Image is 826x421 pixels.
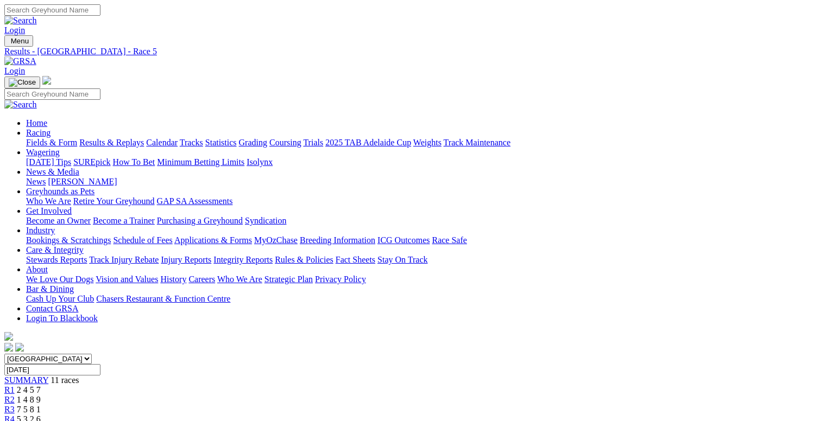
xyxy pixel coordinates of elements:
a: Breeding Information [300,235,375,245]
a: Cash Up Your Club [26,294,94,303]
a: Greyhounds as Pets [26,187,94,196]
img: GRSA [4,56,36,66]
a: Industry [26,226,55,235]
a: [PERSON_NAME] [48,177,117,186]
a: History [160,275,186,284]
img: Search [4,16,37,25]
span: 2 4 5 7 [17,385,41,394]
div: Wagering [26,157,822,167]
div: News & Media [26,177,822,187]
img: logo-grsa-white.png [4,332,13,341]
a: Applications & Forms [174,235,252,245]
a: Stay On Track [377,255,427,264]
div: Greyhounds as Pets [26,196,822,206]
a: Who We Are [217,275,262,284]
a: Rules & Policies [275,255,333,264]
a: Stewards Reports [26,255,87,264]
a: Schedule of Fees [113,235,172,245]
button: Toggle navigation [4,76,40,88]
a: Careers [188,275,215,284]
a: We Love Our Dogs [26,275,93,284]
a: Login To Blackbook [26,314,98,323]
a: MyOzChase [254,235,298,245]
a: Get Involved [26,206,72,215]
a: News [26,177,46,186]
a: Isolynx [247,157,273,167]
a: Trials [303,138,323,147]
a: SUREpick [73,157,110,167]
a: Who We Are [26,196,71,206]
a: Statistics [205,138,237,147]
div: Racing [26,138,822,148]
a: R1 [4,385,15,394]
a: Track Maintenance [444,138,510,147]
a: Chasers Restaurant & Function Centre [96,294,230,303]
img: Search [4,100,37,110]
img: facebook.svg [4,343,13,352]
div: About [26,275,822,284]
a: Racing [26,128,51,137]
span: 11 races [51,375,79,385]
a: Coursing [269,138,301,147]
a: Become a Trainer [93,216,155,225]
a: Tracks [180,138,203,147]
a: Track Injury Rebate [89,255,159,264]
a: Integrity Reports [213,255,273,264]
div: Get Involved [26,216,822,226]
a: Bar & Dining [26,284,74,294]
input: Select date [4,364,100,375]
a: 2025 TAB Adelaide Cup [325,138,411,147]
img: twitter.svg [15,343,24,352]
a: Fact Sheets [336,255,375,264]
a: Grading [239,138,267,147]
span: 1 4 8 9 [17,395,41,404]
a: Home [26,118,47,127]
img: Close [9,78,36,87]
input: Search [4,4,100,16]
a: News & Media [26,167,79,176]
a: Contact GRSA [26,304,78,313]
input: Search [4,88,100,100]
div: Bar & Dining [26,294,822,304]
a: GAP SA Assessments [157,196,233,206]
div: Care & Integrity [26,255,822,265]
a: Retire Your Greyhound [73,196,155,206]
a: Vision and Values [96,275,158,284]
span: 7 5 8 1 [17,405,41,414]
a: Results - [GEOGRAPHIC_DATA] - Race 5 [4,47,822,56]
a: Bookings & Scratchings [26,235,111,245]
a: Login [4,66,25,75]
a: Strategic Plan [264,275,313,284]
a: Privacy Policy [315,275,366,284]
img: logo-grsa-white.png [42,76,51,85]
a: Injury Reports [161,255,211,264]
a: R3 [4,405,15,414]
a: Login [4,25,25,35]
a: R2 [4,395,15,404]
a: About [26,265,48,274]
a: Calendar [146,138,178,147]
a: Fields & Form [26,138,77,147]
a: [DATE] Tips [26,157,71,167]
a: SUMMARY [4,375,48,385]
a: Syndication [245,216,286,225]
a: Purchasing a Greyhound [157,216,243,225]
a: Weights [413,138,442,147]
a: Wagering [26,148,60,157]
a: Results & Replays [79,138,144,147]
a: ICG Outcomes [377,235,430,245]
div: Industry [26,235,822,245]
span: Menu [11,37,29,45]
a: Minimum Betting Limits [157,157,244,167]
button: Toggle navigation [4,35,33,47]
a: Race Safe [432,235,466,245]
a: Care & Integrity [26,245,84,254]
a: Become an Owner [26,216,91,225]
a: How To Bet [113,157,155,167]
